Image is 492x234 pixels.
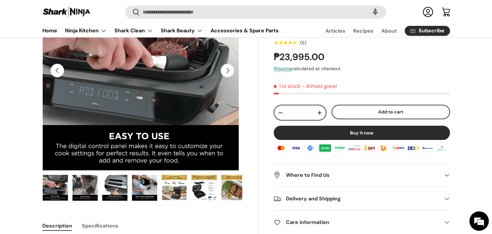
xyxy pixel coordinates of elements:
[274,164,450,187] summary: Where to Find Us
[381,25,397,37] a: About
[157,24,207,37] summary: Shark Beauty
[72,175,98,201] img: Ninja Foodi Smart XL Grill & Air Fryer (AG551PH)
[274,143,288,153] img: master
[42,218,72,233] button: Description
[405,26,450,36] a: Subscribe
[132,175,157,201] img: Ninja Foodi Smart XL Grill & Air Fryer (AG551PH)
[421,143,435,153] img: metrobank
[406,143,420,153] img: bdo
[318,143,332,153] img: grabpay
[419,28,444,34] span: Subscribe
[274,83,301,90] span: 1 in stock
[289,143,303,153] img: visa
[34,36,109,45] div: Chat with us now
[42,6,91,18] img: Shark Ninja Philippines
[221,175,246,201] img: Ninja Foodi Smart XL Grill & Air Fryer (AG551PH)
[274,211,450,234] summary: Care information
[274,195,439,203] h2: Delivery and Shipping
[303,143,318,153] img: gcash
[274,187,450,210] summary: Delivery and Shipping
[274,218,439,226] h2: Care information
[274,171,439,179] h2: Where to Find Us
[377,143,391,153] img: ubp
[302,83,337,90] p: - Almost gone!
[42,24,279,37] nav: Primary
[61,24,111,37] summary: Ninja Kitchen
[111,24,157,37] summary: Shark Clean
[211,24,279,37] a: Accessories & Spare Parts
[300,40,306,45] div: (5)
[3,161,123,184] textarea: Type your message and hit 'Enter'
[162,175,187,201] img: Ninja Foodi Smart XL Grill & Air Fryer (AG551PH)
[333,143,347,153] img: maya
[38,74,89,139] span: We're online!
[332,105,450,120] button: Add to cart
[274,66,450,72] div: calculated at checkout.
[325,25,345,37] a: Articles
[353,25,374,37] a: Recipes
[274,66,292,72] a: Shipping
[42,24,57,37] a: Home
[274,40,297,46] div: 5.0 out of 5.0 stars
[435,143,449,153] img: landbank
[274,39,297,46] span: ★★★★★
[274,51,326,63] strong: ₱23,995.00
[274,126,450,140] button: Buy it now
[43,175,68,201] img: Ninja Foodi Smart XL Grill & Air Fryer (AG551PH)
[391,143,405,153] img: qrph
[310,24,450,37] nav: Secondary
[365,5,386,19] speech-search-button: Search by voice
[82,218,118,233] button: Specifications
[106,3,122,19] div: Minimize live chat window
[102,175,127,201] img: Ninja Foodi Smart XL Grill & Air Fryer (AG551PH)
[191,175,217,201] img: Ninja Foodi Smart XL Grill & Air Fryer (AG551PH)
[362,143,376,153] img: bpi
[347,143,362,153] img: billease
